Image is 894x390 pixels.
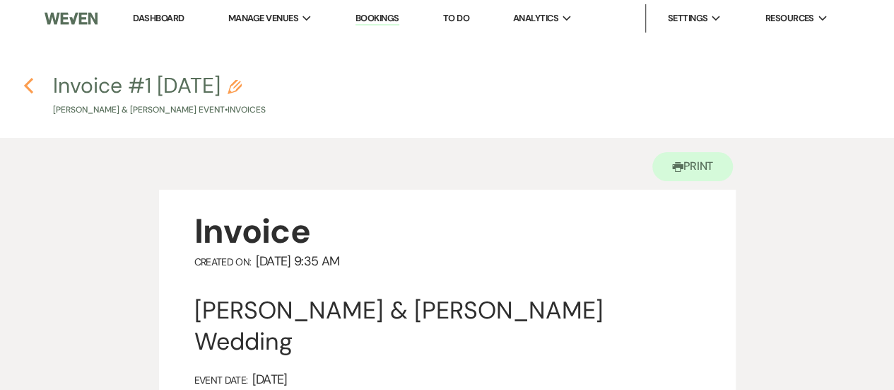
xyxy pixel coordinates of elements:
[194,372,700,388] div: [DATE]
[194,253,700,270] div: [DATE] 9:35 AM
[194,374,248,386] span: Event Date:
[667,11,707,25] span: Settings
[513,11,558,25] span: Analytics
[53,75,266,117] button: Invoice #1 [DATE][PERSON_NAME] & [PERSON_NAME] Event•Invoices
[45,4,97,33] img: Weven Logo
[443,12,469,24] a: To Do
[194,295,700,357] div: [PERSON_NAME] & [PERSON_NAME] Wedding
[133,12,184,24] a: Dashboard
[765,11,813,25] span: Resources
[228,11,298,25] span: Manage Venues
[194,256,252,268] span: Created On:
[652,152,734,181] button: Print
[194,210,700,253] div: Invoice
[53,103,266,117] p: [PERSON_NAME] & [PERSON_NAME] Event • Invoices
[355,12,399,25] a: Bookings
